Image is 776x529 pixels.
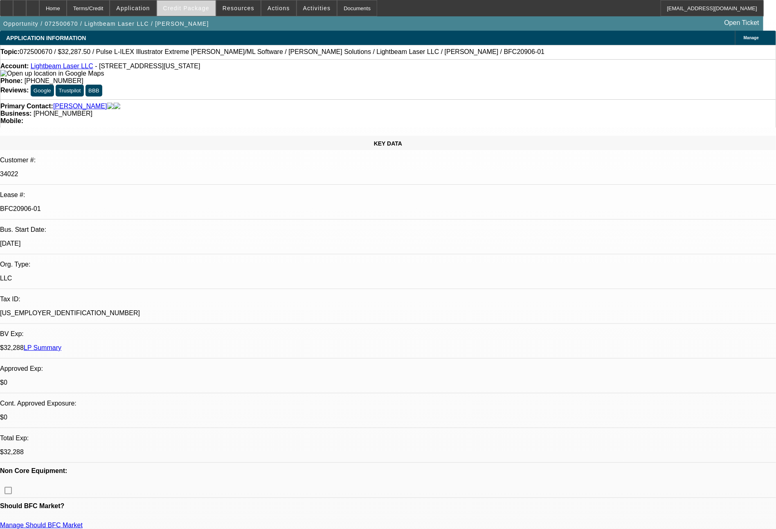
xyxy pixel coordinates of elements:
[116,5,150,11] span: Application
[20,48,545,56] span: 072500670 / $32,287.50 / Pulse L-ILEX Illustrator Extreme [PERSON_NAME]/ML Software / [PERSON_NAM...
[0,87,29,94] strong: Reviews:
[268,5,290,11] span: Actions
[0,77,22,84] strong: Phone:
[216,0,261,16] button: Resources
[0,117,23,124] strong: Mobile:
[261,0,296,16] button: Actions
[95,63,200,69] span: - [STREET_ADDRESS][US_STATE]
[85,85,102,96] button: BBB
[374,140,402,147] span: KEY DATA
[3,20,209,27] span: Opportunity / 072500670 / Lightbeam Laser LLC / [PERSON_NAME]
[0,63,29,69] strong: Account:
[721,16,763,30] a: Open Ticket
[31,85,54,96] button: Google
[114,103,120,110] img: linkedin-icon.png
[0,103,53,110] strong: Primary Contact:
[0,48,20,56] strong: Topic:
[31,63,93,69] a: Lightbeam Laser LLC
[0,70,104,77] a: View Google Maps
[297,0,337,16] button: Activities
[34,110,92,117] span: [PHONE_NUMBER]
[744,36,759,40] span: Manage
[53,103,107,110] a: [PERSON_NAME]
[24,344,61,351] a: LP Summary
[25,77,83,84] span: [PHONE_NUMBER]
[107,103,114,110] img: facebook-icon.png
[223,5,254,11] span: Resources
[163,5,209,11] span: Credit Package
[157,0,216,16] button: Credit Package
[0,110,31,117] strong: Business:
[303,5,331,11] span: Activities
[6,35,86,41] span: APPLICATION INFORMATION
[110,0,156,16] button: Application
[0,70,104,77] img: Open up location in Google Maps
[56,85,83,96] button: Trustpilot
